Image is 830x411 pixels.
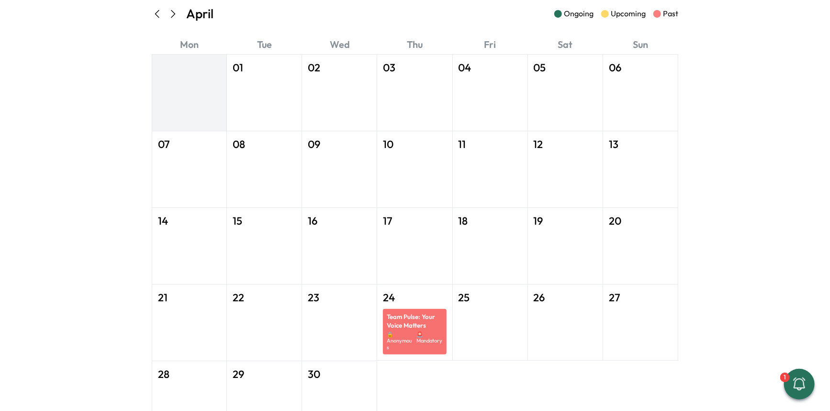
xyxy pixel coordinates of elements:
[383,309,446,354] a: Team Pulse: Your Voice Matters🔒 Anonymous🚨 Mandatory
[534,214,543,228] span: 19
[416,331,443,351] span: 🚨 Mandatory
[377,37,452,52] div: Thu
[308,290,319,305] span: 23
[233,214,242,228] span: 15
[459,137,466,152] span: 11
[609,137,618,152] span: 13
[308,60,320,75] span: 02
[383,60,395,75] span: 03
[387,313,442,330] p: Team Pulse: Your Voice Matters
[233,290,244,305] span: 22
[611,8,646,20] p: Upcoming
[564,8,594,20] p: Ongoing
[383,137,393,152] span: 10
[459,60,471,75] span: 04
[158,290,168,305] span: 21
[383,214,392,228] span: 17
[609,60,621,75] span: 06
[663,8,678,20] p: Past
[308,367,320,382] span: 30
[186,5,213,22] p: April
[233,137,245,152] span: 08
[158,137,169,152] span: 07
[453,37,528,52] div: Fri
[387,331,415,351] span: 🔒 Anonymous
[158,214,168,228] span: 14
[780,373,790,382] div: 1
[459,290,470,305] span: 25
[152,37,227,52] div: Mon
[233,60,243,75] span: 01
[534,290,545,305] span: 26
[158,367,169,382] span: 28
[308,214,317,228] span: 16
[534,137,543,152] span: 12
[233,367,244,382] span: 29
[534,60,546,75] span: 05
[302,37,377,52] div: Wed
[227,37,302,52] div: Tue
[383,290,395,305] span: 24
[603,37,678,52] div: Sun
[609,214,621,228] span: 20
[609,290,620,305] span: 27
[528,37,603,52] div: Sat
[459,214,468,228] span: 18
[308,137,320,152] span: 09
